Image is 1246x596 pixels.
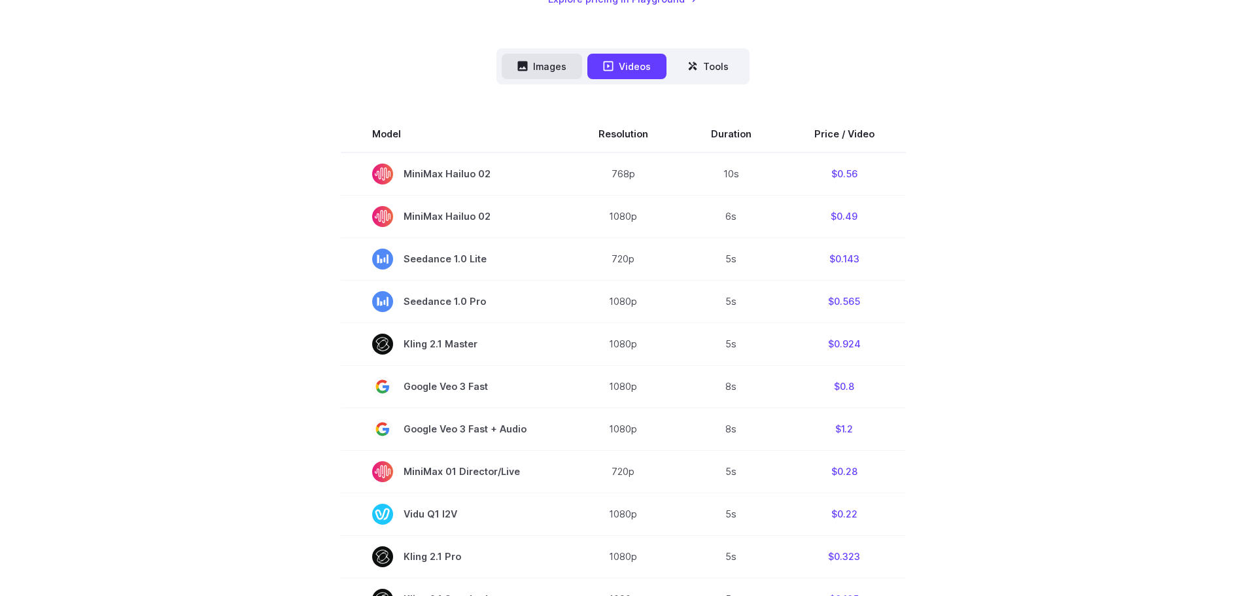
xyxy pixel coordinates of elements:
td: 1080p [567,408,680,450]
td: 1080p [567,535,680,578]
span: Kling 2.1 Master [372,334,536,355]
td: 5s [680,280,783,323]
td: 5s [680,535,783,578]
th: Price / Video [783,116,906,152]
td: 768p [567,152,680,196]
td: 1080p [567,195,680,237]
td: $0.565 [783,280,906,323]
td: 6s [680,195,783,237]
button: Videos [587,54,666,79]
td: $1.2 [783,408,906,450]
td: 10s [680,152,783,196]
span: Google Veo 3 Fast + Audio [372,419,536,440]
span: Seedance 1.0 Lite [372,249,536,270]
th: Duration [680,116,783,152]
button: Tools [672,54,744,79]
span: Vidu Q1 I2V [372,504,536,525]
span: MiniMax 01 Director/Live [372,461,536,482]
td: $0.49 [783,195,906,237]
td: $0.8 [783,365,906,408]
span: Seedance 1.0 Pro [372,291,536,312]
td: 5s [680,450,783,493]
td: 8s [680,408,783,450]
td: 1080p [567,323,680,365]
td: $0.323 [783,535,906,578]
td: 1080p [567,365,680,408]
span: MiniMax Hailuo 02 [372,206,536,227]
span: Kling 2.1 Pro [372,546,536,567]
td: $0.22 [783,493,906,535]
td: 1080p [567,493,680,535]
button: Images [502,54,582,79]
th: Resolution [567,116,680,152]
td: 8s [680,365,783,408]
td: 720p [567,237,680,280]
td: 720p [567,450,680,493]
span: Google Veo 3 Fast [372,376,536,397]
th: Model [341,116,567,152]
span: MiniMax Hailuo 02 [372,164,536,184]
td: $0.28 [783,450,906,493]
td: 1080p [567,280,680,323]
td: 5s [680,493,783,535]
td: 5s [680,237,783,280]
td: 5s [680,323,783,365]
td: $0.56 [783,152,906,196]
td: $0.924 [783,323,906,365]
td: $0.143 [783,237,906,280]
